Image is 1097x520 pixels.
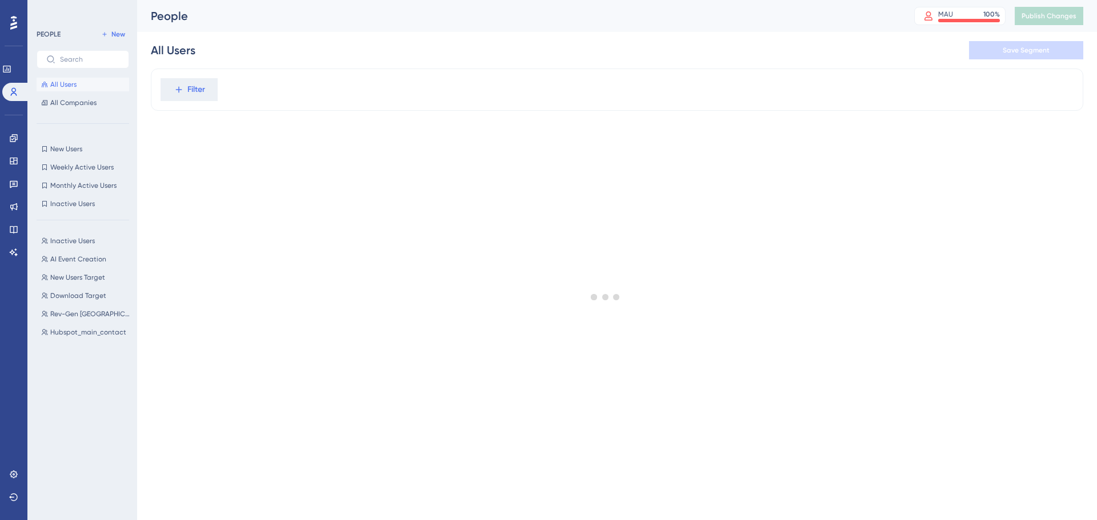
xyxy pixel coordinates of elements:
[938,10,953,19] div: MAU
[50,291,106,300] span: Download Target
[50,144,82,154] span: New Users
[97,27,129,41] button: New
[37,96,129,110] button: All Companies
[37,78,129,91] button: All Users
[37,234,136,248] button: Inactive Users
[37,197,129,211] button: Inactive Users
[50,181,117,190] span: Monthly Active Users
[50,80,77,89] span: All Users
[37,271,136,284] button: New Users Target
[37,307,136,321] button: Rev-Gen [GEOGRAPHIC_DATA]
[1015,7,1083,25] button: Publish Changes
[37,289,136,303] button: Download Target
[50,255,106,264] span: AI Event Creation
[50,199,95,208] span: Inactive Users
[37,30,61,39] div: PEOPLE
[151,42,195,58] div: All Users
[37,160,129,174] button: Weekly Active Users
[50,236,95,245] span: Inactive Users
[50,163,114,172] span: Weekly Active Users
[37,179,129,192] button: Monthly Active Users
[111,30,125,39] span: New
[969,41,1083,59] button: Save Segment
[1022,11,1076,21] span: Publish Changes
[37,142,129,156] button: New Users
[50,309,131,319] span: Rev-Gen [GEOGRAPHIC_DATA]
[50,98,97,107] span: All Companies
[60,55,119,63] input: Search
[50,273,105,282] span: New Users Target
[37,325,136,339] button: Hubspot_main_contact
[37,252,136,266] button: AI Event Creation
[1003,46,1050,55] span: Save Segment
[983,10,1000,19] div: 100 %
[151,8,886,24] div: People
[50,328,126,337] span: Hubspot_main_contact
